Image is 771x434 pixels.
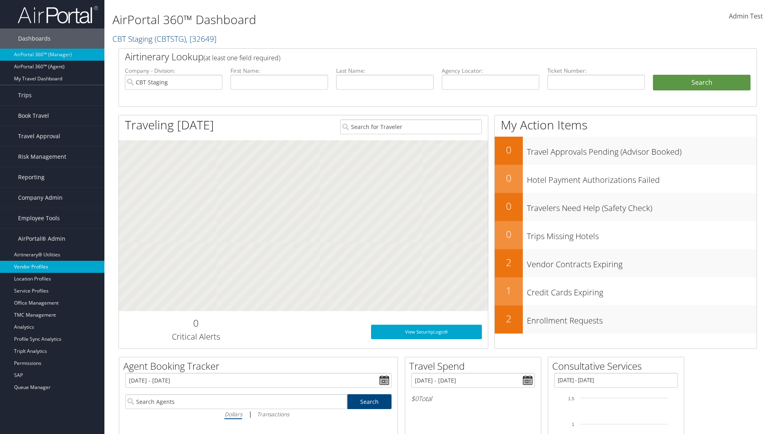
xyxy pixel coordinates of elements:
[495,143,523,157] h2: 0
[18,147,66,167] span: Risk Management
[340,119,482,134] input: Search for Traveler
[568,396,574,401] tspan: 1.5
[409,359,541,373] h2: Travel Spend
[224,410,242,418] i: Dollars
[495,284,523,297] h2: 1
[495,227,523,241] h2: 0
[112,33,216,44] a: CBT Staging
[527,255,757,270] h3: Vendor Contracts Expiring
[371,325,482,339] a: View SecurityLogic®
[572,422,574,427] tspan: 1
[729,12,763,20] span: Admin Test
[18,85,32,105] span: Trips
[495,199,523,213] h2: 0
[18,29,51,49] span: Dashboards
[18,208,60,228] span: Employee Tools
[123,359,398,373] h2: Agent Booking Tracker
[230,67,328,75] label: First Name:
[112,11,546,28] h1: AirPortal 360™ Dashboard
[125,394,347,409] input: Search Agents
[495,305,757,334] a: 2Enrollment Requests
[527,170,757,186] h3: Hotel Payment Authorizations Failed
[125,331,267,342] h3: Critical Alerts
[257,410,289,418] i: Transactions
[653,75,751,91] button: Search
[18,188,63,208] span: Company Admin
[495,312,523,325] h2: 2
[527,142,757,158] h3: Travel Approvals Pending (Advisor Booked)
[411,394,418,403] span: $0
[155,33,186,44] span: ( CBTSTG )
[495,221,757,249] a: 0Trips Missing Hotels
[495,165,757,193] a: 0Hotel Payment Authorizations Failed
[729,4,763,29] a: Admin Test
[552,359,684,373] h2: Consultative Services
[336,67,434,75] label: Last Name:
[495,249,757,277] a: 2Vendor Contracts Expiring
[495,193,757,221] a: 0Travelers Need Help (Safety Check)
[442,67,539,75] label: Agency Locator:
[18,126,60,146] span: Travel Approval
[18,167,45,187] span: Reporting
[204,53,280,62] span: (at least one field required)
[125,409,392,419] div: |
[186,33,216,44] span: , [ 32649 ]
[527,311,757,326] h3: Enrollment Requests
[18,5,98,24] img: airportal-logo.png
[527,227,757,242] h3: Trips Missing Hotels
[125,50,698,63] h2: Airtinerary Lookup
[411,394,535,403] h6: Total
[547,67,645,75] label: Ticket Number:
[495,256,523,269] h2: 2
[527,283,757,298] h3: Credit Cards Expiring
[18,229,65,249] span: AirPortal® Admin
[495,171,523,185] h2: 0
[495,117,757,133] h1: My Action Items
[495,277,757,305] a: 1Credit Cards Expiring
[125,316,267,330] h2: 0
[125,117,214,133] h1: Traveling [DATE]
[125,67,222,75] label: Company - Division:
[527,199,757,214] h3: Travelers Need Help (Safety Check)
[495,137,757,165] a: 0Travel Approvals Pending (Advisor Booked)
[347,394,392,409] a: Search
[18,106,49,126] span: Book Travel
